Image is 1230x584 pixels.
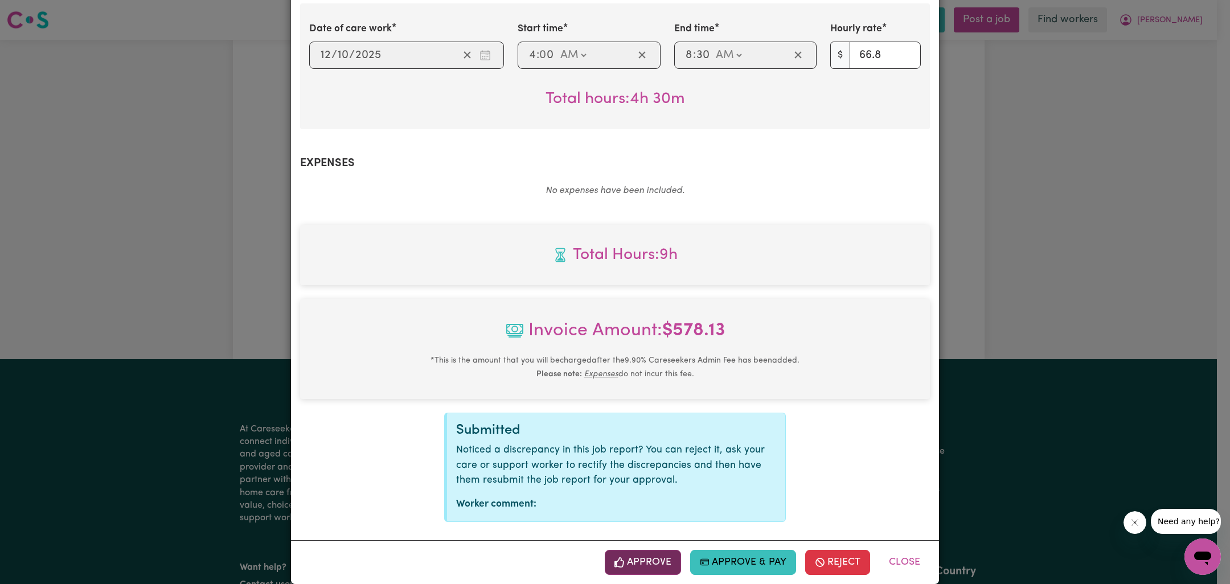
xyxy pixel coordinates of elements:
label: Hourly rate [830,22,882,36]
span: : [536,49,539,61]
iframe: Button to launch messaging window [1184,538,1221,575]
input: ---- [355,47,382,64]
iframe: Message from company [1151,509,1221,534]
input: -- [540,47,555,64]
label: End time [674,22,715,36]
strong: Worker comment: [456,499,536,509]
b: $ 578.13 [662,322,725,340]
input: -- [320,47,331,64]
u: Expenses [584,370,618,379]
small: This is the amount that you will be charged after the 9.90 % Careseekers Admin Fee has been added... [430,356,799,379]
input: -- [696,47,710,64]
button: Enter the date of care work [476,47,494,64]
button: Close [879,550,930,575]
button: Clear date [458,47,476,64]
span: / [331,49,337,61]
span: $ [830,42,850,69]
input: -- [528,47,536,64]
label: Date of care work [309,22,392,36]
span: Invoice Amount: [309,317,921,353]
span: Submitted [456,423,520,437]
span: Total hours worked: 4 hours 30 minutes [546,91,685,107]
button: Approve & Pay [690,550,797,575]
input: -- [337,47,349,64]
span: Total hours worked: 9 hours [309,243,921,267]
span: 0 [539,50,546,61]
button: Reject [805,550,870,575]
p: Noticed a discrepancy in this job report? You can reject it, ask your care or support worker to r... [456,443,776,488]
span: : [693,49,696,61]
iframe: Close message [1124,511,1146,534]
span: / [349,49,355,61]
b: Please note: [536,370,582,379]
input: -- [685,47,693,64]
label: Start time [518,22,563,36]
h2: Expenses [300,157,930,170]
em: No expenses have been included. [546,186,684,195]
button: Approve [605,550,681,575]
